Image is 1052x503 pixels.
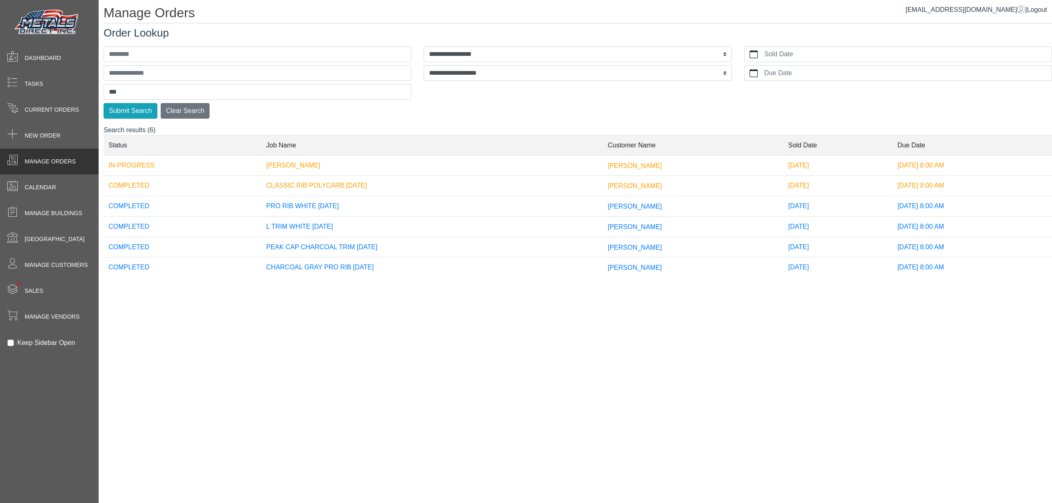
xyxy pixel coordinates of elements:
[763,66,1052,80] label: Due Date
[104,155,261,176] td: IN-PROGRESS
[603,135,783,155] td: Customer Name
[25,261,88,269] span: Manage Customers
[783,216,893,237] td: [DATE]
[104,176,261,196] td: COMPLETED
[783,135,893,155] td: Sold Date
[608,203,662,210] span: [PERSON_NAME]
[25,183,56,192] span: Calendar
[261,155,603,176] td: [PERSON_NAME]
[25,106,79,114] span: Current Orders
[104,237,261,257] td: COMPLETED
[25,131,60,140] span: New Order
[104,216,261,237] td: COMPLETED
[261,196,603,217] td: PRO RIB WHITE [DATE]
[893,257,1052,278] td: [DATE] 8:00 AM
[25,312,80,321] span: Manage Vendors
[608,223,662,230] span: [PERSON_NAME]
[104,5,1052,23] h1: Manage Orders
[17,338,75,348] label: Keep Sidebar Open
[608,162,662,169] span: [PERSON_NAME]
[893,176,1052,196] td: [DATE] 8:00 AM
[893,135,1052,155] td: Due Date
[906,6,1025,13] a: [EMAIL_ADDRESS][DOMAIN_NAME]
[783,155,893,176] td: [DATE]
[8,271,29,297] span: •
[104,135,261,155] td: Status
[161,103,210,119] button: Clear Search
[25,54,61,62] span: Dashboard
[261,257,603,278] td: CHARCOAL GRAY PRO RIB [DATE]
[893,196,1052,217] td: [DATE] 8:00 AM
[25,209,82,218] span: Manage Buildings
[261,237,603,257] td: PEAK CAP CHARCOAL TRIM [DATE]
[104,125,1052,285] div: Search results (6)
[12,7,82,38] img: Metals Direct Inc Logo
[906,5,1047,15] div: |
[25,287,43,295] span: Sales
[25,157,76,166] span: Manage Orders
[25,80,43,88] span: Tasks
[893,216,1052,237] td: [DATE] 8:00 AM
[893,155,1052,176] td: [DATE] 8:00 AM
[608,243,662,250] span: [PERSON_NAME]
[261,176,603,196] td: CLASSIC RIB POLYCARB [DATE]
[750,50,758,58] svg: calendar
[783,237,893,257] td: [DATE]
[783,176,893,196] td: [DATE]
[608,264,662,271] span: [PERSON_NAME]
[893,237,1052,257] td: [DATE] 8:00 AM
[783,196,893,217] td: [DATE]
[25,235,85,243] span: [GEOGRAPHIC_DATA]
[104,103,157,119] button: Submit Search
[750,69,758,77] svg: calendar
[608,182,662,189] span: [PERSON_NAME]
[1027,6,1047,13] span: Logout
[261,135,603,155] td: Job Name
[261,216,603,237] td: L TRIM WHITE [DATE]
[745,47,763,62] button: calendar
[104,196,261,217] td: COMPLETED
[104,27,1052,39] h3: Order Lookup
[104,257,261,278] td: COMPLETED
[763,47,1052,62] label: Sold Date
[745,66,763,80] button: calendar
[783,257,893,278] td: [DATE]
